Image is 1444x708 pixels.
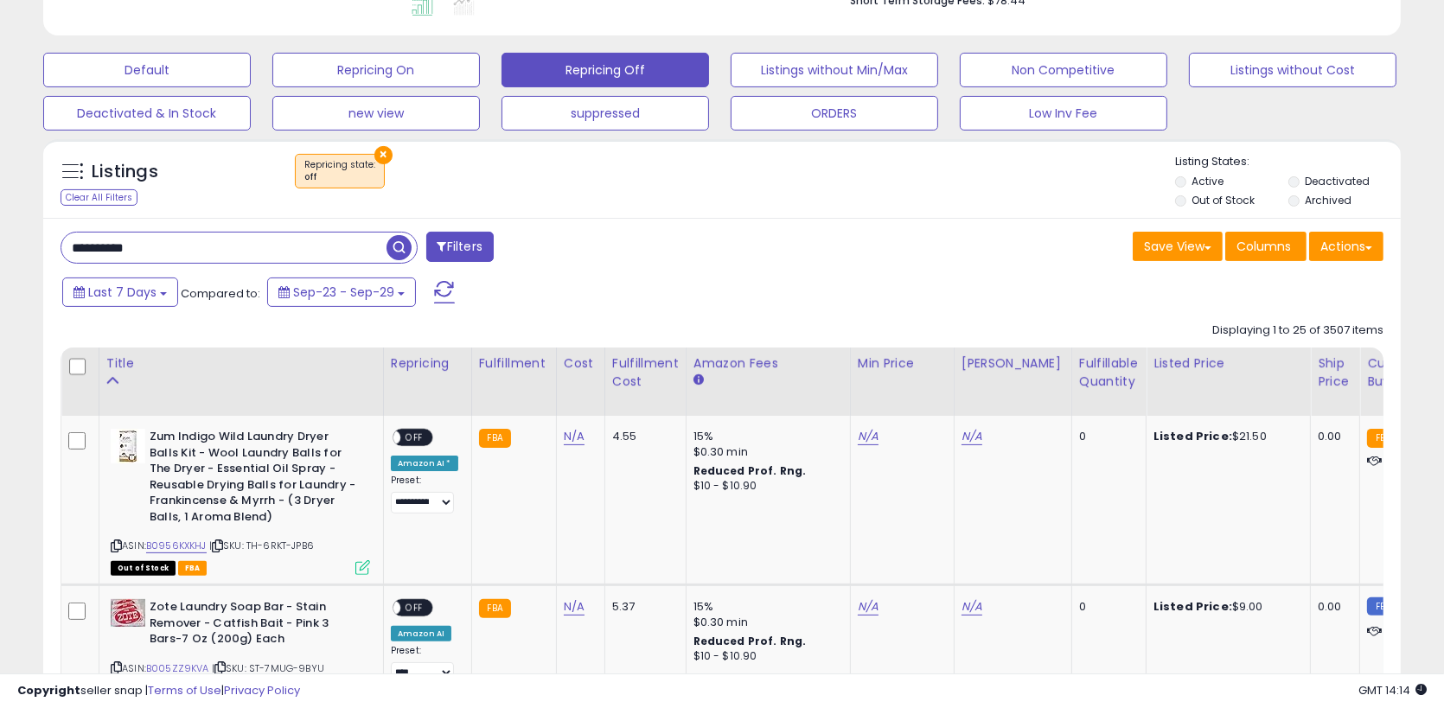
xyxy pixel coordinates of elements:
[693,599,837,615] div: 15%
[1192,193,1255,207] label: Out of Stock
[43,53,251,87] button: Default
[479,429,511,448] small: FBA
[209,539,314,552] span: | SKU: TH-6RKT-JPB6
[88,284,157,301] span: Last 7 Days
[479,599,511,618] small: FBA
[1367,429,1399,448] small: FBA
[612,599,673,615] div: 5.37
[1079,429,1133,444] div: 0
[731,96,938,131] button: ORDERS
[1305,193,1351,207] label: Archived
[391,626,451,641] div: Amazon AI
[1236,238,1291,255] span: Columns
[479,354,549,373] div: Fulfillment
[150,599,360,652] b: Zote Laundry Soap Bar - Stain Remover - Catfish Bait - Pink 3 Bars-7 Oz (200g) Each
[1318,354,1352,391] div: Ship Price
[1153,354,1303,373] div: Listed Price
[304,171,375,183] div: off
[693,479,837,494] div: $10 - $10.90
[1153,599,1297,615] div: $9.00
[693,444,837,460] div: $0.30 min
[43,96,251,131] button: Deactivated & In Stock
[858,428,879,445] a: N/A
[391,645,458,684] div: Preset:
[400,601,428,616] span: OFF
[1212,322,1383,339] div: Displaying 1 to 25 of 3507 items
[61,189,137,206] div: Clear All Filters
[502,96,709,131] button: suppressed
[391,456,458,471] div: Amazon AI *
[693,615,837,630] div: $0.30 min
[272,53,480,87] button: Repricing On
[693,634,807,648] b: Reduced Prof. Rng.
[693,373,704,388] small: Amazon Fees.
[1367,597,1401,616] small: FBM
[960,96,1167,131] button: Low Inv Fee
[293,284,394,301] span: Sep-23 - Sep-29
[17,682,80,698] strong: Copyright
[858,354,947,373] div: Min Price
[304,158,375,184] span: Repricing state :
[1225,232,1307,261] button: Columns
[92,160,158,184] h5: Listings
[400,431,428,445] span: OFF
[502,53,709,87] button: Repricing Off
[858,598,879,616] a: N/A
[426,232,494,262] button: Filters
[178,561,208,576] span: FBA
[17,683,300,699] div: seller snap | |
[693,649,837,664] div: $10 - $10.90
[612,354,679,391] div: Fulfillment Cost
[1153,429,1297,444] div: $21.50
[1133,232,1223,261] button: Save View
[267,277,416,307] button: Sep-23 - Sep-29
[111,599,145,627] img: 41JGjouViML._SL40_.jpg
[374,146,393,164] button: ×
[1175,154,1401,170] p: Listing States:
[1318,599,1346,615] div: 0.00
[181,285,260,302] span: Compared to:
[111,561,176,576] span: All listings that are currently out of stock and unavailable for purchase on Amazon
[962,598,982,616] a: N/A
[1189,53,1396,87] button: Listings without Cost
[1192,174,1224,188] label: Active
[224,682,300,698] a: Privacy Policy
[564,354,597,373] div: Cost
[1318,429,1346,444] div: 0.00
[272,96,480,131] button: new view
[148,682,221,698] a: Terms of Use
[62,277,178,307] button: Last 7 Days
[693,354,843,373] div: Amazon Fees
[1153,428,1232,444] b: Listed Price:
[150,429,360,529] b: Zum Indigo Wild Laundry Dryer Balls Kit - Wool Laundry Balls for The Dryer - Essential Oil Spray ...
[612,429,673,444] div: 4.55
[1153,598,1232,615] b: Listed Price:
[693,463,807,478] b: Reduced Prof. Rng.
[106,354,376,373] div: Title
[111,429,145,463] img: 41BTfjpSsPL._SL40_.jpg
[111,429,370,573] div: ASIN:
[1079,599,1133,615] div: 0
[962,428,982,445] a: N/A
[1309,232,1383,261] button: Actions
[693,429,837,444] div: 15%
[146,539,207,553] a: B0956KXKHJ
[962,354,1064,373] div: [PERSON_NAME]
[960,53,1167,87] button: Non Competitive
[564,598,585,616] a: N/A
[391,354,464,373] div: Repricing
[1305,174,1370,188] label: Deactivated
[391,475,458,513] div: Preset:
[731,53,938,87] button: Listings without Min/Max
[564,428,585,445] a: N/A
[1358,682,1427,698] span: 2025-10-7 14:14 GMT
[1079,354,1139,391] div: Fulfillable Quantity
